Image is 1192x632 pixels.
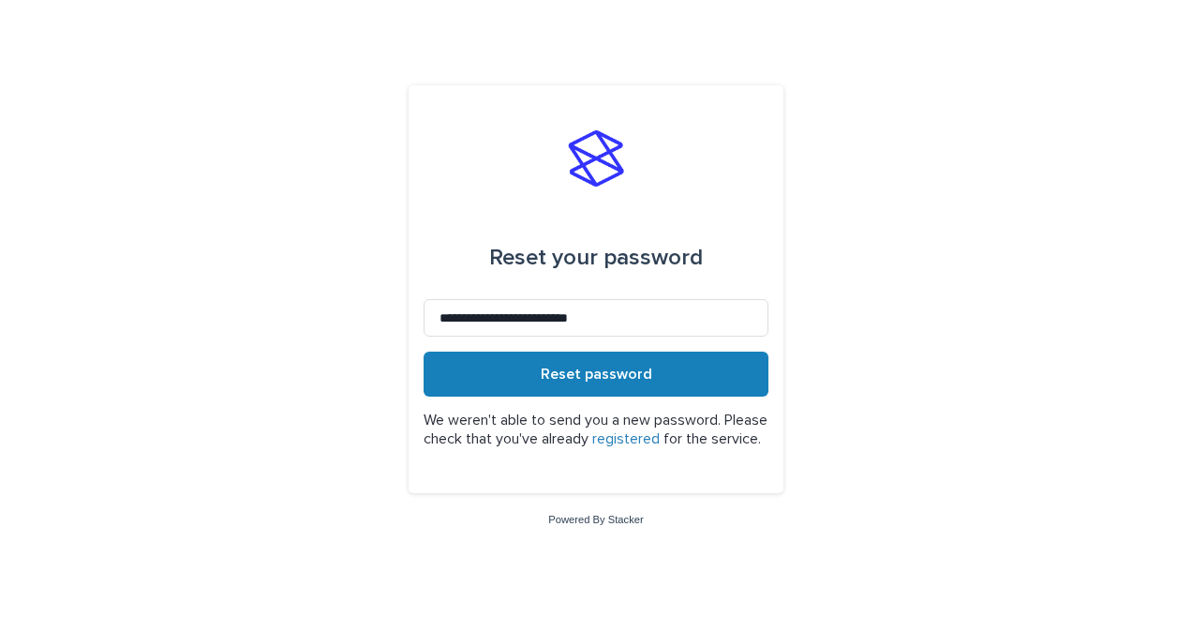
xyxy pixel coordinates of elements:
p: We weren't able to send you a new password. Please check that you've already for the service. [424,412,768,447]
div: Reset your password [489,232,703,284]
button: Reset password [424,352,768,397]
img: stacker-logo-s-only.png [568,130,624,187]
a: Powered By Stacker [548,514,643,525]
a: registered [592,431,660,446]
span: Reset password [541,367,652,382]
